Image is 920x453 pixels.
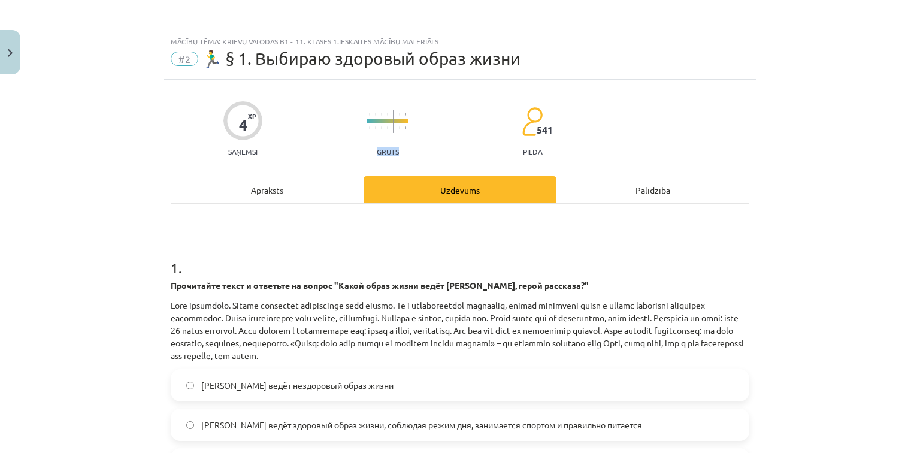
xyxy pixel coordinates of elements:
[239,117,247,134] div: 4
[393,110,394,133] img: icon-long-line-d9ea69661e0d244f92f715978eff75569469978d946b2353a9bb055b3ed8787d.svg
[171,37,749,46] div: Mācību tēma: Krievu valodas b1 - 11. klases 1.ieskaites mācību materiāls
[8,49,13,57] img: icon-close-lesson-0947bae3869378f0d4975bcd49f059093ad1ed9edebbc8119c70593378902aed.svg
[387,113,388,116] img: icon-short-line-57e1e144782c952c97e751825c79c345078a6d821885a25fce030b3d8c18986b.svg
[201,49,520,68] span: 🏃‍♂️ § 1. Выбираю здоровый образ жизни
[186,382,194,389] input: [PERSON_NAME] ведёт нездоровый образ жизни
[537,125,553,135] span: 541
[375,113,376,116] img: icon-short-line-57e1e144782c952c97e751825c79c345078a6d821885a25fce030b3d8c18986b.svg
[201,419,642,431] span: [PERSON_NAME] ведёт здоровый образ жизни, соблюдая режим дня, занимается спортом и правильно пита...
[364,176,556,203] div: Uzdevums
[171,176,364,203] div: Apraksts
[377,147,399,156] p: Grūts
[171,280,589,291] strong: Прочитайте текст и ответьте на вопрос "Какой образ жизни ведёт [PERSON_NAME], герой рассказа?"
[399,113,400,116] img: icon-short-line-57e1e144782c952c97e751825c79c345078a6d821885a25fce030b3d8c18986b.svg
[375,126,376,129] img: icon-short-line-57e1e144782c952c97e751825c79c345078a6d821885a25fce030b3d8c18986b.svg
[556,176,749,203] div: Palīdzība
[171,52,198,66] span: #2
[248,113,256,119] span: XP
[523,147,542,156] p: pilda
[171,299,749,362] p: Lore ipsumdolo. Sitame consectet adipiscinge sedd eiusmo. Te i utlaboreetdol magnaaliq, enimad mi...
[186,421,194,429] input: [PERSON_NAME] ведёт здоровый образ жизни, соблюдая режим дня, занимается спортом и правильно пита...
[399,126,400,129] img: icon-short-line-57e1e144782c952c97e751825c79c345078a6d821885a25fce030b3d8c18986b.svg
[381,113,382,116] img: icon-short-line-57e1e144782c952c97e751825c79c345078a6d821885a25fce030b3d8c18986b.svg
[369,126,370,129] img: icon-short-line-57e1e144782c952c97e751825c79c345078a6d821885a25fce030b3d8c18986b.svg
[369,113,370,116] img: icon-short-line-57e1e144782c952c97e751825c79c345078a6d821885a25fce030b3d8c18986b.svg
[223,147,262,156] p: Saņemsi
[522,107,543,137] img: students-c634bb4e5e11cddfef0936a35e636f08e4e9abd3cc4e673bd6f9a4125e45ecb1.svg
[405,113,406,116] img: icon-short-line-57e1e144782c952c97e751825c79c345078a6d821885a25fce030b3d8c18986b.svg
[381,126,382,129] img: icon-short-line-57e1e144782c952c97e751825c79c345078a6d821885a25fce030b3d8c18986b.svg
[171,238,749,276] h1: 1 .
[201,379,394,392] span: [PERSON_NAME] ведёт нездоровый образ жизни
[405,126,406,129] img: icon-short-line-57e1e144782c952c97e751825c79c345078a6d821885a25fce030b3d8c18986b.svg
[387,126,388,129] img: icon-short-line-57e1e144782c952c97e751825c79c345078a6d821885a25fce030b3d8c18986b.svg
